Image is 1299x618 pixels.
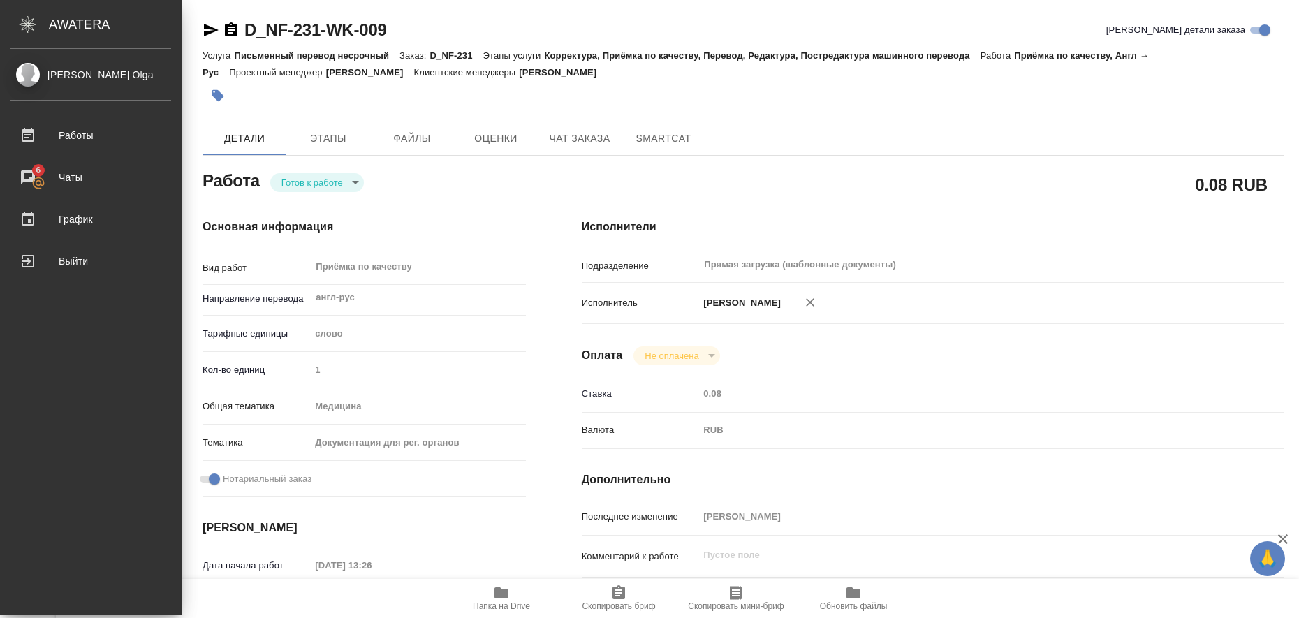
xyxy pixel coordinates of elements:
[698,296,781,310] p: [PERSON_NAME]
[3,202,178,237] a: График
[795,579,912,618] button: Обновить файлы
[519,67,607,78] p: [PERSON_NAME]
[1250,541,1285,576] button: 🙏
[640,350,703,362] button: Не оплачена
[326,67,414,78] p: [PERSON_NAME]
[582,219,1284,235] h4: Исполнители
[3,160,178,195] a: 6Чаты
[3,118,178,153] a: Работы
[203,327,310,341] p: Тарифные единицы
[203,399,310,413] p: Общая тематика
[483,50,545,61] p: Этапы услуги
[582,259,699,273] p: Подразделение
[234,50,399,61] p: Письменный перевод несрочный
[1106,23,1245,37] span: [PERSON_NAME] детали заказа
[698,506,1225,527] input: Пустое поле
[10,67,171,82] div: [PERSON_NAME] Olga
[10,209,171,230] div: График
[633,346,719,365] div: Готов к работе
[310,360,525,380] input: Пустое поле
[582,347,623,364] h4: Оплата
[399,50,430,61] p: Заказ:
[582,601,655,611] span: Скопировать бриф
[582,550,699,564] p: Комментарий к работе
[203,80,233,111] button: Добавить тэг
[27,163,49,177] span: 6
[820,601,888,611] span: Обновить файлы
[582,510,699,524] p: Последнее изменение
[698,383,1225,404] input: Пустое поле
[310,395,525,418] div: Медицина
[698,418,1225,442] div: RUB
[49,10,182,38] div: AWATERA
[582,471,1284,488] h4: Дополнительно
[462,130,529,147] span: Оценки
[544,50,980,61] p: Корректура, Приёмка по качеству, Перевод, Редактура, Постредактура машинного перевода
[1195,172,1268,196] h2: 0.08 RUB
[310,322,525,346] div: слово
[981,50,1015,61] p: Работа
[10,167,171,188] div: Чаты
[203,219,526,235] h4: Основная информация
[379,130,446,147] span: Файлы
[1256,544,1279,573] span: 🙏
[630,130,697,147] span: SmartCat
[443,579,560,618] button: Папка на Drive
[277,177,347,189] button: Готов к работе
[203,261,310,275] p: Вид работ
[582,296,699,310] p: Исполнитель
[203,520,526,536] h4: [PERSON_NAME]
[473,601,530,611] span: Папка на Drive
[203,167,260,192] h2: Работа
[203,363,310,377] p: Кол-во единиц
[10,251,171,272] div: Выйти
[203,559,310,573] p: Дата начала работ
[229,67,325,78] p: Проектный менеджер
[582,387,699,401] p: Ставка
[10,125,171,146] div: Работы
[244,20,387,39] a: D_NF-231-WK-009
[3,244,178,279] a: Выйти
[677,579,795,618] button: Скопировать мини-бриф
[430,50,483,61] p: D_NF-231
[295,130,362,147] span: Этапы
[310,555,432,575] input: Пустое поле
[688,601,784,611] span: Скопировать мини-бриф
[546,130,613,147] span: Чат заказа
[270,173,364,192] div: Готов к работе
[203,292,310,306] p: Направление перевода
[203,436,310,450] p: Тематика
[795,287,825,318] button: Удалить исполнителя
[211,130,278,147] span: Детали
[203,50,234,61] p: Услуга
[560,579,677,618] button: Скопировать бриф
[223,472,311,486] span: Нотариальный заказ
[203,22,219,38] button: Скопировать ссылку для ЯМессенджера
[310,431,525,455] div: Документация для рег. органов
[223,22,240,38] button: Скопировать ссылку
[582,423,699,437] p: Валюта
[414,67,520,78] p: Клиентские менеджеры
